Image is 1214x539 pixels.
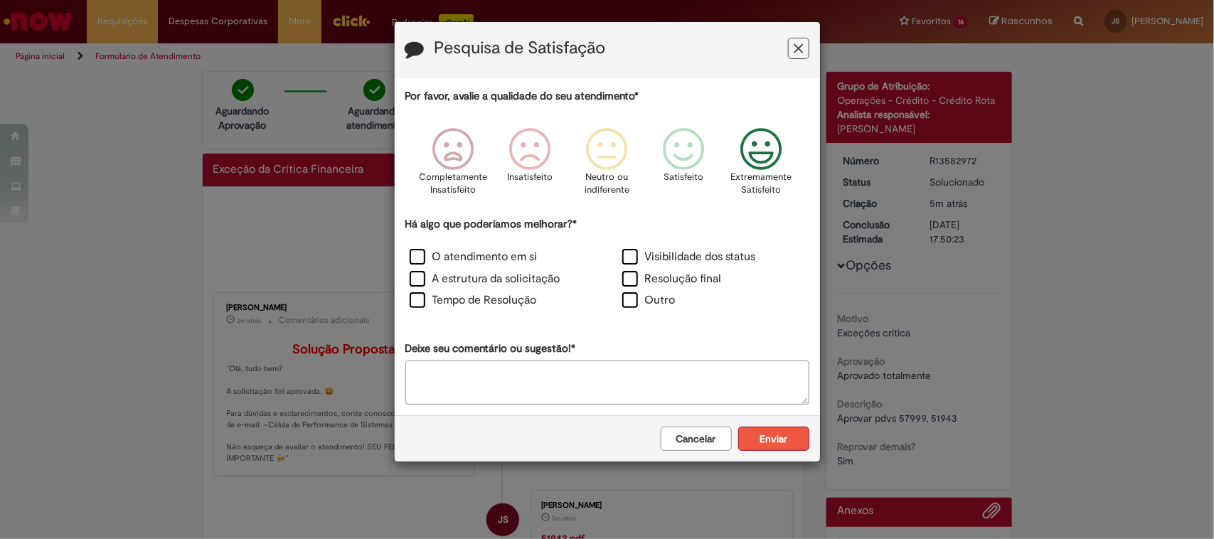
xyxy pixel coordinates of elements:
[405,217,809,313] div: Há algo que poderíamos melhorar?*
[410,249,538,265] label: O atendimento em si
[410,292,537,309] label: Tempo de Resolução
[730,171,792,197] p: Extremamente Satisfeito
[622,249,756,265] label: Visibilidade dos status
[410,271,560,287] label: A estrutura da solicitação
[622,271,722,287] label: Resolução final
[405,341,576,356] label: Deixe seu comentário ou sugestão!*
[581,171,632,197] p: Neutro ou indiferente
[405,89,639,104] label: Por favor, avalie a qualidade do seu atendimento*
[664,171,704,184] p: Satisfeito
[419,171,487,197] p: Completamente Insatisfeito
[417,117,489,215] div: Completamente Insatisfeito
[725,117,797,215] div: Extremamente Satisfeito
[494,117,566,215] div: Insatisfeito
[738,427,809,451] button: Enviar
[570,117,643,215] div: Neutro ou indiferente
[661,427,732,451] button: Cancelar
[648,117,720,215] div: Satisfeito
[435,39,606,58] label: Pesquisa de Satisfação
[507,171,553,184] p: Insatisfeito
[622,292,676,309] label: Outro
